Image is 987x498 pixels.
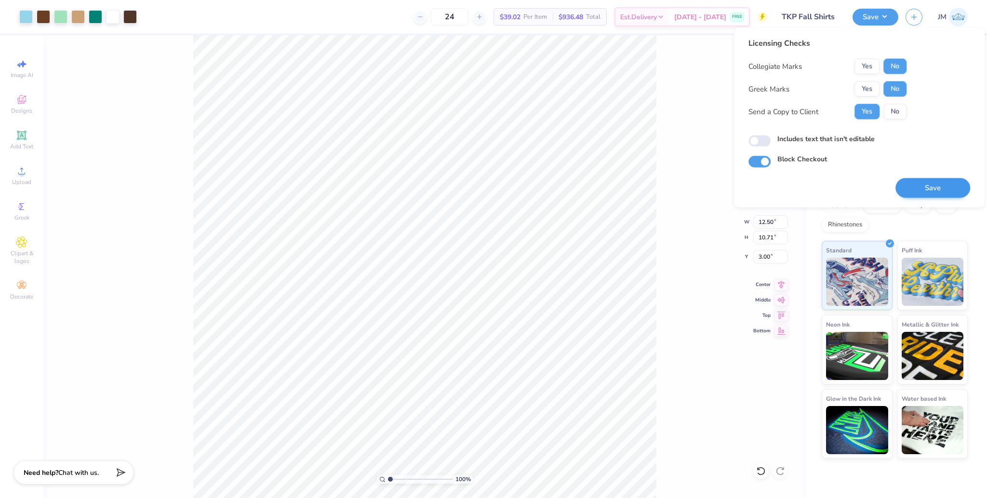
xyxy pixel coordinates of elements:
[826,406,888,454] img: Glow in the Dark Ink
[902,258,964,306] img: Puff Ink
[753,328,771,334] span: Bottom
[949,8,968,26] img: John Michael Binayas
[586,12,600,22] span: Total
[732,13,742,20] span: FREE
[523,12,547,22] span: Per Item
[24,468,58,477] strong: Need help?
[883,81,907,97] button: No
[854,81,880,97] button: Yes
[826,393,881,404] span: Glow in the Dark Ink
[10,293,33,301] span: Decorate
[826,319,850,329] span: Neon Ink
[455,475,471,484] span: 100 %
[748,83,789,94] div: Greek Marks
[938,12,947,23] span: JM
[500,12,520,22] span: $39.02
[58,468,99,477] span: Chat with us.
[431,8,468,26] input: – –
[822,218,868,232] div: Rhinestones
[559,12,583,22] span: $936.48
[12,178,31,186] span: Upload
[14,214,29,222] span: Greek
[895,178,970,198] button: Save
[902,406,964,454] img: Water based Ink
[902,245,922,255] span: Puff Ink
[853,9,898,26] button: Save
[620,12,657,22] span: Est. Delivery
[854,104,880,119] button: Yes
[902,332,964,380] img: Metallic & Glitter Ink
[5,249,39,265] span: Clipart & logos
[11,107,32,115] span: Designs
[826,245,852,255] span: Standard
[753,312,771,319] span: Top
[748,61,802,72] div: Collegiate Marks
[902,319,959,329] span: Metallic & Glitter Ink
[674,12,726,22] span: [DATE] - [DATE]
[854,59,880,74] button: Yes
[753,297,771,303] span: Middle
[748,106,818,117] div: Send a Copy to Client
[777,154,827,164] label: Block Checkout
[777,134,875,144] label: Includes text that isn't editable
[748,38,907,49] div: Licensing Checks
[883,59,907,74] button: No
[902,393,946,404] span: Water based Ink
[883,104,907,119] button: No
[938,8,968,26] a: JM
[826,332,888,380] img: Neon Ink
[774,7,845,26] input: Untitled Design
[826,258,888,306] img: Standard
[10,143,33,150] span: Add Text
[11,71,33,79] span: Image AI
[753,281,771,288] span: Center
